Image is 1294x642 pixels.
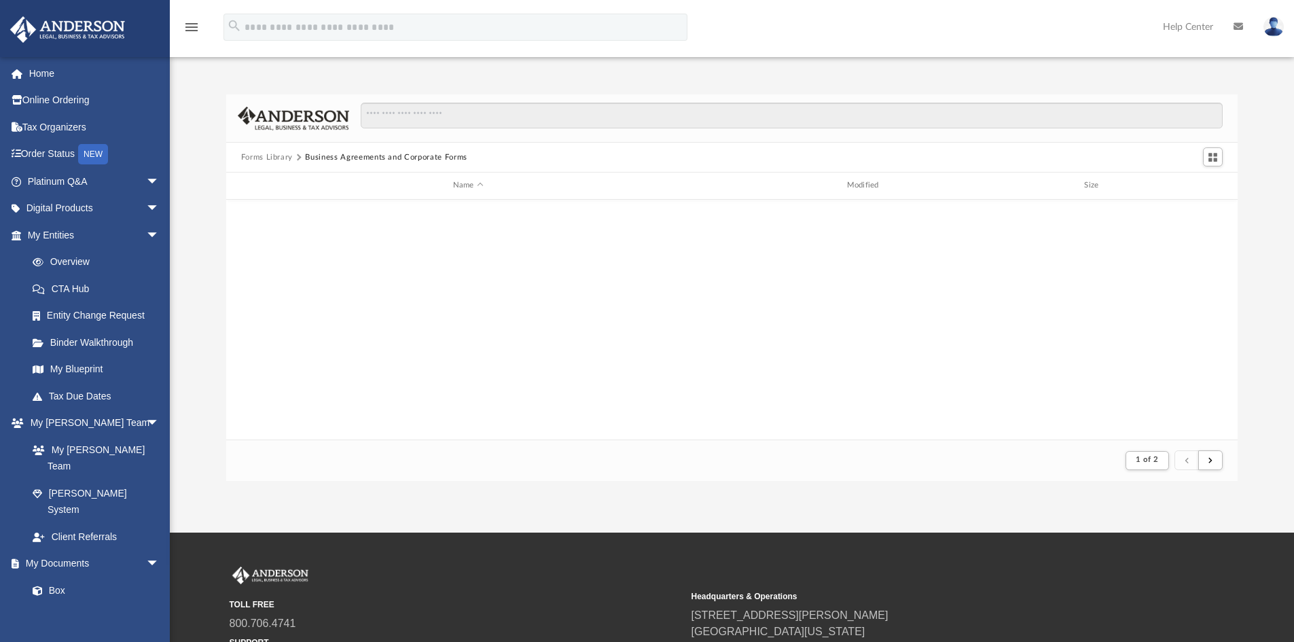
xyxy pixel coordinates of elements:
a: Tax Due Dates [19,382,180,410]
i: menu [183,19,200,35]
a: My Entitiesarrow_drop_down [10,221,180,249]
div: id [232,179,266,192]
div: NEW [78,144,108,164]
a: 800.706.4741 [230,618,296,629]
a: [GEOGRAPHIC_DATA][US_STATE] [691,626,865,637]
a: Entity Change Request [19,302,180,329]
div: Name [272,179,663,192]
i: search [227,18,242,33]
a: My [PERSON_NAME] Teamarrow_drop_down [10,410,173,437]
span: arrow_drop_down [146,550,173,578]
span: arrow_drop_down [146,410,173,438]
input: Search files and folders [361,103,1223,128]
button: 1 of 2 [1126,451,1168,470]
div: id [1127,179,1222,192]
div: grid [226,200,1238,440]
small: TOLL FREE [230,599,682,611]
a: Overview [19,249,180,276]
button: Forms Library [241,151,293,164]
span: arrow_drop_down [146,195,173,223]
a: Platinum Q&Aarrow_drop_down [10,168,180,195]
a: My [PERSON_NAME] Team [19,436,166,480]
span: arrow_drop_down [146,168,173,196]
div: Modified [669,179,1060,192]
a: Home [10,60,180,87]
img: Anderson Advisors Platinum Portal [6,16,129,43]
a: Digital Productsarrow_drop_down [10,195,180,222]
button: Business Agreements and Corporate Forms [305,151,467,164]
span: arrow_drop_down [146,221,173,249]
a: [PERSON_NAME] System [19,480,173,523]
a: menu [183,26,200,35]
div: Size [1066,179,1121,192]
a: Box [19,577,166,604]
a: Binder Walkthrough [19,329,180,356]
small: Headquarters & Operations [691,590,1144,603]
a: Tax Organizers [10,113,180,141]
a: Order StatusNEW [10,141,180,168]
img: User Pic [1263,17,1284,37]
a: Client Referrals [19,523,173,550]
a: Online Ordering [10,87,180,114]
span: 1 of 2 [1136,456,1158,463]
a: My Blueprint [19,356,173,383]
a: CTA Hub [19,275,180,302]
button: Switch to Grid View [1203,147,1223,166]
img: Anderson Advisors Platinum Portal [230,567,311,584]
a: [STREET_ADDRESS][PERSON_NAME] [691,609,888,621]
a: My Documentsarrow_drop_down [10,550,173,577]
